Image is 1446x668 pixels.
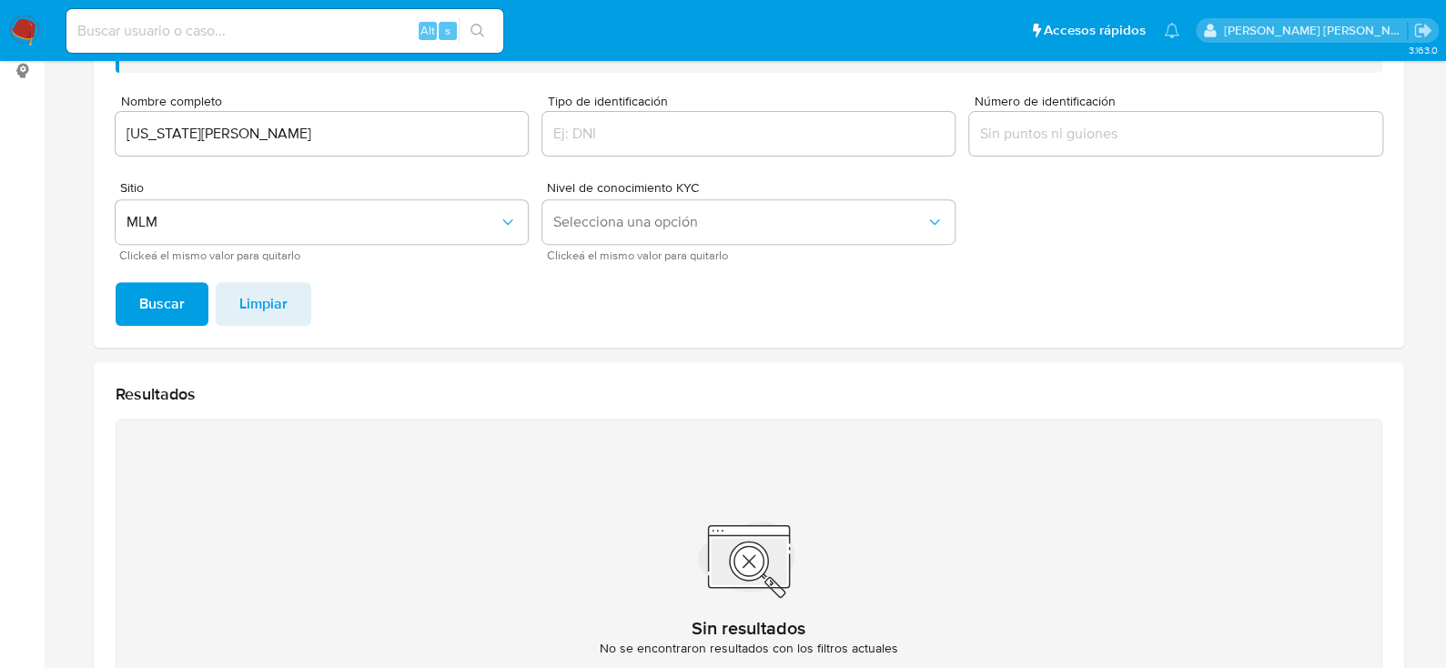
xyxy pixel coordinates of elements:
[1413,21,1432,40] a: Salir
[1408,43,1437,57] span: 3.163.0
[1224,22,1408,39] p: brenda.morenoreyes@mercadolibre.com.mx
[459,18,496,44] button: search-icon
[1044,21,1146,40] span: Accesos rápidos
[66,19,503,43] input: Buscar usuario o caso...
[420,22,435,39] span: Alt
[1164,23,1179,38] a: Notificaciones
[445,22,450,39] span: s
